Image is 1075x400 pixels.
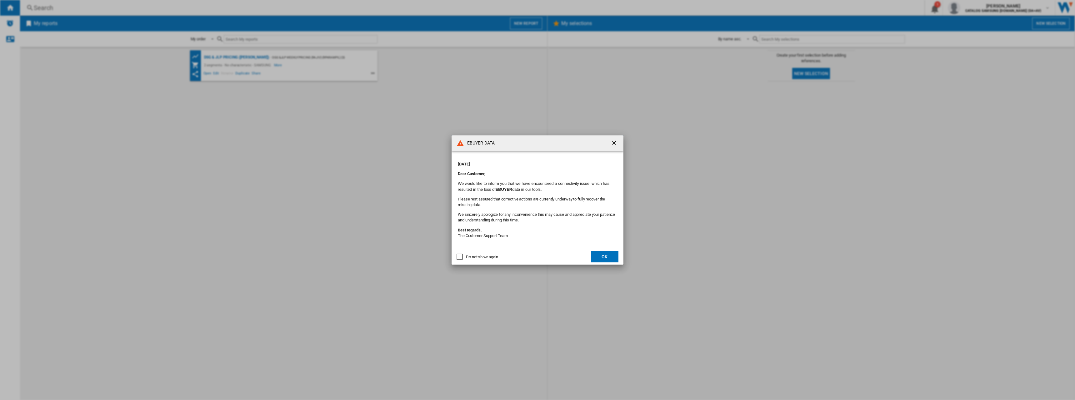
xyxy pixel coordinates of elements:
font: data in our tools. [512,187,542,192]
b: EBUYER [496,187,512,192]
strong: Dear Customer, [458,171,485,176]
button: OK [591,251,618,262]
font: We would like to inform you that we have encountered a connectivity issue, which has resulted in ... [458,181,609,191]
p: We sincerely apologize for any inconvenience this may cause and appreciate your patience and unde... [458,212,617,223]
ng-md-icon: getI18NText('BUTTONS.CLOSE_DIALOG') [611,140,618,147]
p: Please rest assured that corrective actions are currently underway to fully recover the missing d... [458,196,617,208]
div: Do not show again [466,254,498,260]
strong: [DATE] [458,162,470,166]
h4: EBUYER DATA [464,140,495,146]
md-checkbox: Do not show again [457,254,498,260]
strong: Best regards, [458,228,482,232]
button: getI18NText('BUTTONS.CLOSE_DIALOG') [608,137,621,149]
p: The Customer Support Team [458,227,617,239]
